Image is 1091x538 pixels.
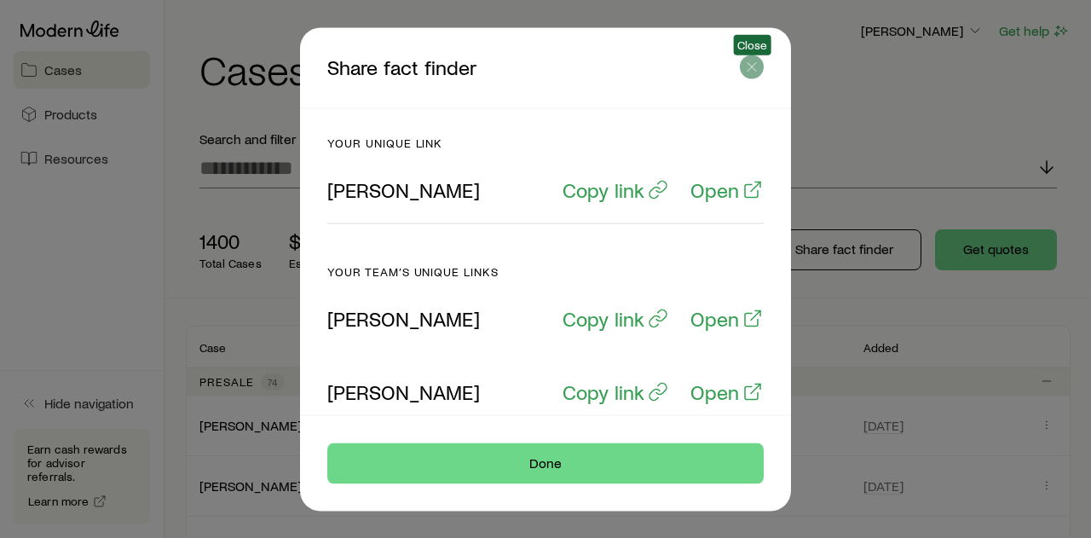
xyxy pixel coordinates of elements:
button: Copy link [562,305,669,332]
span: Close [737,38,768,51]
a: Open [690,305,764,332]
p: Your unique link [327,136,764,149]
a: Open [690,176,764,203]
p: Copy link [563,177,644,201]
button: Copy link [562,176,669,203]
p: Open [690,177,739,201]
p: [PERSON_NAME] [327,379,480,403]
button: Done [327,443,764,483]
p: Copy link [563,306,644,330]
p: Share fact finder [327,55,740,80]
p: Open [690,306,739,330]
p: Your team’s unique links [327,264,764,278]
p: Open [690,379,739,403]
p: [PERSON_NAME] [327,177,480,201]
p: Copy link [563,379,644,403]
button: Copy link [562,379,669,405]
p: [PERSON_NAME] [327,306,480,330]
a: Open [690,379,764,405]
